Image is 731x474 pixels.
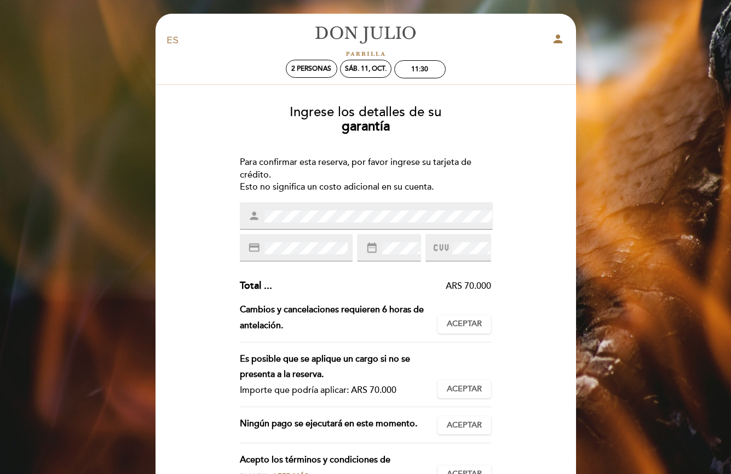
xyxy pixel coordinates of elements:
[551,32,565,49] button: person
[240,351,429,383] div: Es posible que se aplique un cargo si no se presenta a la reserva.
[438,380,491,398] button: Aceptar
[272,280,491,293] div: ARS 70.000
[342,118,390,134] b: garantía
[345,65,387,73] div: sáb. 11, oct.
[248,210,260,222] i: person
[248,242,260,254] i: credit_card
[438,416,491,435] button: Aceptar
[551,32,565,45] i: person
[366,242,378,254] i: date_range
[447,318,482,330] span: Aceptar
[447,384,482,395] span: Aceptar
[411,65,428,73] div: 11:30
[240,279,272,292] span: Total ...
[240,382,429,398] div: Importe que podría aplicar: ARS 70.000
[297,26,434,56] a: [PERSON_NAME]
[240,416,438,435] div: Ningún pago se ejecutará en este momento.
[447,420,482,431] span: Aceptar
[290,104,441,120] span: Ingrese los detalles de su
[438,315,491,334] button: Aceptar
[240,156,491,194] div: Para confirmar esta reserva, por favor ingrese su tarjeta de crédito. Esto no significa un costo ...
[291,65,331,73] span: 2 personas
[240,302,438,334] div: Cambios y cancelaciones requieren 6 horas de antelación.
